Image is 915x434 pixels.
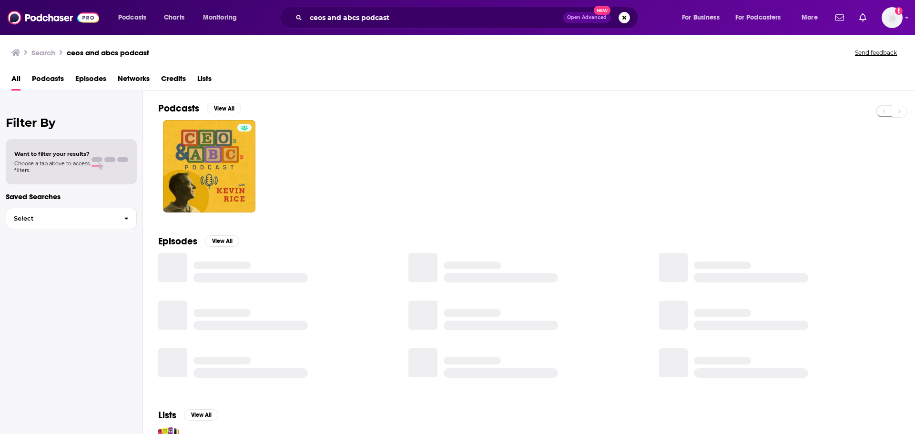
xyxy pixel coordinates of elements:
span: For Business [682,11,720,24]
input: Search podcasts, credits, & more... [306,10,563,25]
button: open menu [196,10,249,25]
img: Podchaser - Follow, Share and Rate Podcasts [8,9,99,27]
button: View All [207,103,241,114]
button: open menu [795,10,830,25]
div: Search podcasts, credits, & more... [289,7,647,29]
span: More [802,11,818,24]
button: Select [6,208,137,229]
h2: Podcasts [158,102,199,114]
img: User Profile [882,7,903,28]
a: Show notifications dropdown [832,10,848,26]
span: For Podcasters [735,11,781,24]
svg: Add a profile image [895,7,903,15]
a: PodcastsView All [158,102,241,114]
button: Send feedback [852,49,900,57]
span: Select [6,215,116,222]
h2: Filter By [6,116,137,130]
h3: Search [31,48,55,57]
span: Open Advanced [567,15,607,20]
h3: ceos and abcs podcast [67,48,149,57]
h2: Lists [158,409,176,421]
button: open menu [729,10,795,25]
p: Saved Searches [6,192,137,201]
button: open menu [675,10,732,25]
a: ListsView All [158,409,218,421]
button: View All [184,409,218,421]
a: All [11,71,20,91]
button: open menu [112,10,159,25]
a: EpisodesView All [158,235,239,247]
span: Want to filter your results? [14,151,90,157]
button: View All [205,235,239,247]
span: Podcasts [118,11,146,24]
a: Show notifications dropdown [855,10,870,26]
span: Charts [164,11,184,24]
span: Monitoring [203,11,237,24]
span: Choose a tab above to access filters. [14,160,90,173]
span: New [594,6,611,15]
a: Episodes [75,71,106,91]
span: Logged in as amanda.moss [882,7,903,28]
a: Charts [158,10,190,25]
a: Credits [161,71,186,91]
button: Show profile menu [882,7,903,28]
a: Podcasts [32,71,64,91]
button: Open AdvancedNew [563,12,611,23]
a: Networks [118,71,150,91]
h2: Episodes [158,235,197,247]
a: Lists [197,71,212,91]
